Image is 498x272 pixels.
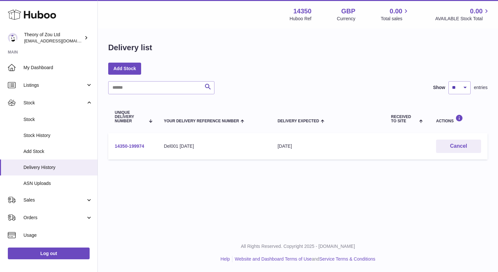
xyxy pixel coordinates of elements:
[221,256,230,262] a: Help
[103,243,493,249] p: All Rights Reserved. Copyright 2025 - [DOMAIN_NAME]
[470,7,483,16] span: 0.00
[436,140,481,153] button: Cancel
[23,148,93,155] span: Add Stock
[232,256,375,262] li: and
[337,16,356,22] div: Currency
[278,119,319,123] span: Delivery Expected
[235,256,312,262] a: Website and Dashboard Terms of Use
[108,63,141,74] a: Add Stock
[23,215,86,221] span: Orders
[341,7,355,16] strong: GBP
[293,7,312,16] strong: 14350
[164,119,239,123] span: Your Delivery Reference Number
[23,132,93,139] span: Stock History
[115,144,144,149] a: 14350-199974
[474,84,488,91] span: entries
[8,33,18,43] img: amit@themightyspice.com
[23,100,86,106] span: Stock
[23,116,93,123] span: Stock
[435,16,490,22] span: AVAILABLE Stock Total
[278,143,378,149] div: [DATE]
[23,180,93,187] span: ASN Uploads
[390,7,403,16] span: 0.00
[115,111,145,124] span: Unique Delivery Number
[24,38,96,43] span: [EMAIL_ADDRESS][DOMAIN_NAME]
[164,143,265,149] div: Del001 [DATE]
[319,256,375,262] a: Service Terms & Conditions
[381,7,410,22] a: 0.00 Total sales
[23,65,93,71] span: My Dashboard
[108,42,152,53] h1: Delivery list
[23,232,93,238] span: Usage
[290,16,312,22] div: Huboo Ref
[23,197,86,203] span: Sales
[433,84,445,91] label: Show
[23,82,86,88] span: Listings
[23,164,93,171] span: Delivery History
[381,16,410,22] span: Total sales
[24,32,83,44] div: Theory of Zou Ltd
[391,115,417,123] span: Received to Site
[8,248,90,259] a: Log out
[435,7,490,22] a: 0.00 AVAILABLE Stock Total
[436,114,481,123] div: Actions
